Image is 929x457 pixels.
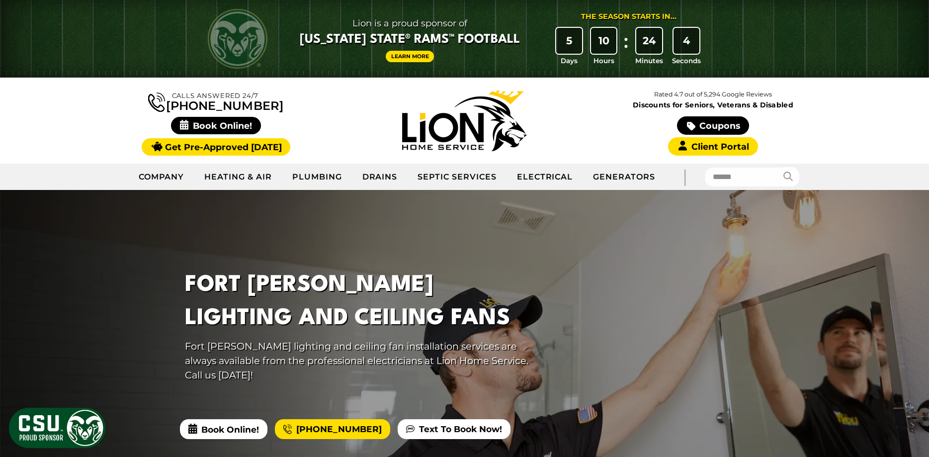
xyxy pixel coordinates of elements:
div: 24 [636,28,662,54]
a: Heating & Air [194,165,282,189]
span: Minutes [635,56,663,66]
a: Client Portal [668,137,758,156]
div: | [665,164,705,190]
span: Book Online! [180,419,267,439]
p: Rated 4.7 out of 5,294 Google Reviews [589,89,837,100]
div: 10 [591,28,617,54]
div: 4 [674,28,699,54]
div: : [621,28,631,66]
div: 5 [556,28,582,54]
a: Generators [583,165,665,189]
a: Text To Book Now! [398,419,510,439]
a: Company [129,165,195,189]
span: Discounts for Seniors, Veterans & Disabled [591,101,836,108]
img: CSU Rams logo [208,9,267,69]
img: Lion Home Service [402,91,526,151]
a: Learn More [386,51,434,62]
span: Lion is a proud sponsor of [300,15,520,31]
span: Seconds [672,56,701,66]
div: The Season Starts in... [581,11,676,22]
span: [US_STATE] State® Rams™ Football [300,31,520,48]
span: Days [561,56,578,66]
a: Septic Services [408,165,507,189]
a: Get Pre-Approved [DATE] [142,138,290,156]
a: [PHONE_NUMBER] [275,419,390,439]
a: Coupons [677,116,749,135]
span: Hours [593,56,614,66]
img: CSU Sponsor Badge [7,406,107,450]
h1: Fort [PERSON_NAME] Lighting And Ceiling Fans [185,269,547,335]
p: Fort [PERSON_NAME] lighting and ceiling fan installation services are always available from the p... [185,339,547,382]
a: Electrical [507,165,584,189]
span: Book Online! [171,117,261,134]
a: Drains [352,165,408,189]
a: Plumbing [282,165,352,189]
a: [PHONE_NUMBER] [148,91,283,112]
